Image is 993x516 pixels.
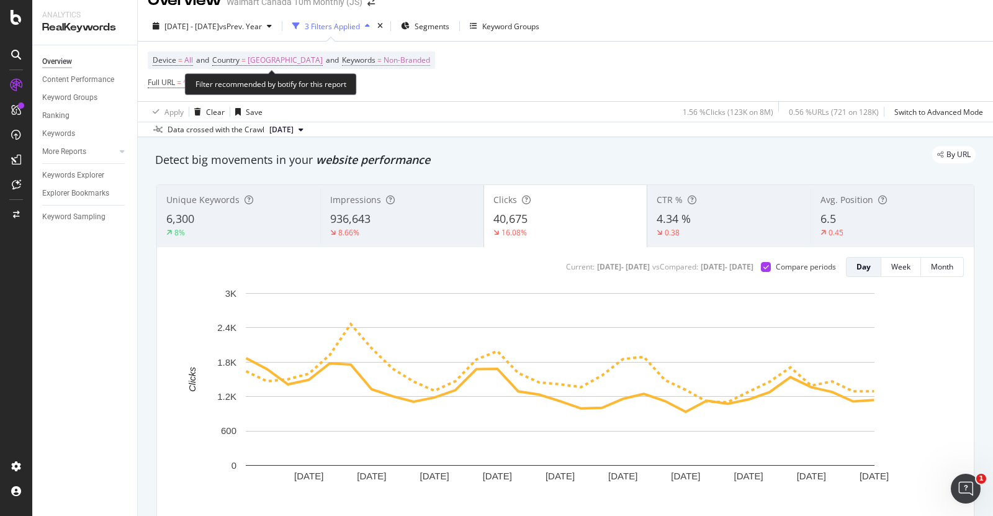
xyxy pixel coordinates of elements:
button: Save [230,102,263,122]
div: Apply [164,107,184,117]
div: Explorer Bookmarks [42,187,109,200]
div: More Reports [42,145,86,158]
span: 936,643 [330,211,371,226]
span: 1 [976,474,986,484]
button: Day [846,257,881,277]
div: Save [246,107,263,117]
button: Segments [396,16,454,36]
div: Current: [566,261,595,272]
span: Impressions [330,194,381,206]
div: 3 Filters Applied [305,21,360,32]
text: [DATE] [797,471,826,481]
div: 0.38 [665,227,680,238]
span: Device [153,55,176,65]
div: RealKeywords [42,20,127,35]
span: CTR % [657,194,683,206]
a: Explorer Bookmarks [42,187,128,200]
a: More Reports [42,145,116,158]
div: Clear [206,107,225,117]
span: 6.5 [820,211,836,226]
span: All [184,52,193,69]
div: Ranking [42,109,70,122]
span: Non-Branded [384,52,430,69]
span: Clicks [493,194,517,206]
text: [DATE] [546,471,575,481]
div: 16.08% [501,227,527,238]
span: 6,300 [166,211,194,226]
div: Compare periods [776,261,836,272]
span: = [177,77,181,88]
div: 1.56 % Clicks ( 123K on 8M ) [683,107,773,117]
button: Apply [148,102,184,122]
div: Keywords [42,127,75,140]
span: Unique Keywords [166,194,240,206]
iframe: Intercom live chat [951,474,981,504]
span: and [326,55,339,65]
text: [DATE] [294,471,323,481]
span: Segments [415,21,449,32]
span: and [196,55,209,65]
a: Keywords Explorer [42,169,128,182]
text: [DATE] [483,471,512,481]
button: 3 Filters Applied [287,16,375,36]
div: times [375,20,385,32]
span: [GEOGRAPHIC_DATA] [248,52,323,69]
a: Overview [42,55,128,68]
span: 4.34 % [657,211,691,226]
a: Keywords [42,127,128,140]
span: Full URL [148,77,175,88]
div: Content Performance [42,73,114,86]
span: = [377,55,382,65]
div: Week [891,261,910,272]
text: 600 [221,425,236,436]
text: [DATE] [357,471,386,481]
text: [DATE] [860,471,889,481]
span: ^.*/outdoor-living/.*$ [183,74,257,91]
span: 2025 Jul. 25th [269,124,294,135]
div: 0.56 % URLs ( 721 on 128K ) [789,107,879,117]
div: Keywords Explorer [42,169,104,182]
button: Week [881,257,921,277]
div: Switch to Advanced Mode [894,107,983,117]
button: Switch to Advanced Mode [889,102,983,122]
a: Ranking [42,109,128,122]
button: Month [921,257,964,277]
div: Overview [42,55,72,68]
text: [DATE] [608,471,637,481]
button: Clear [189,102,225,122]
a: Content Performance [42,73,128,86]
span: vs Prev. Year [219,21,262,32]
svg: A chart. [167,287,953,503]
button: [DATE] - [DATE]vsPrev. Year [148,16,277,36]
text: 1.8K [217,357,236,368]
span: Avg. Position [820,194,873,206]
span: = [241,55,246,65]
text: [DATE] [671,471,700,481]
a: Keyword Groups [42,91,128,104]
a: Keyword Sampling [42,210,128,224]
div: [DATE] - [DATE] [701,261,753,272]
div: 8% [174,227,185,238]
text: Clicks [187,366,197,391]
div: legacy label [932,146,976,163]
div: Keyword Groups [482,21,539,32]
text: [DATE] [420,471,449,481]
div: Keyword Sampling [42,210,106,224]
div: 0.45 [829,227,843,238]
span: Country [212,55,240,65]
text: 3K [225,288,236,299]
div: Analytics [42,10,127,20]
div: Filter recommended by botify for this report [185,73,357,95]
div: [DATE] - [DATE] [597,261,650,272]
div: Keyword Groups [42,91,97,104]
button: Keyword Groups [465,16,544,36]
text: 0 [231,460,236,471]
button: [DATE] [264,122,308,137]
text: 1.2K [217,391,236,402]
span: By URL [946,151,971,158]
div: Month [931,261,953,272]
div: vs Compared : [652,261,698,272]
div: Data crossed with the Crawl [168,124,264,135]
div: 8.66% [338,227,359,238]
